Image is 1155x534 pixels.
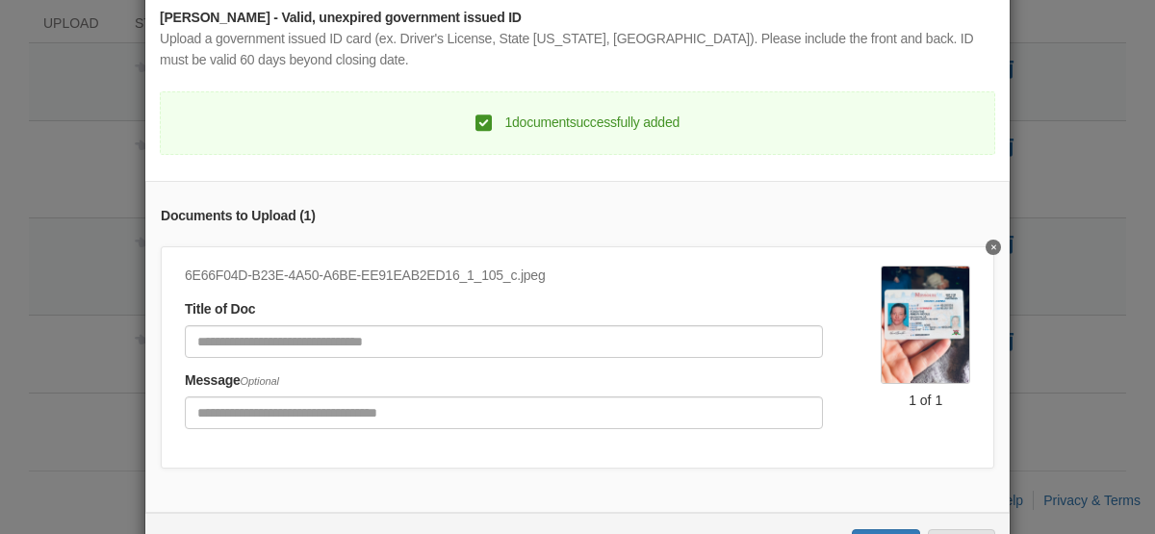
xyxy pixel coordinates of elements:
div: Upload a government issued ID card (ex. Driver's License, State [US_STATE], [GEOGRAPHIC_DATA]). P... [160,29,995,71]
div: 1 of 1 [881,391,970,410]
div: 6E66F04D-B23E-4A50-A6BE-EE91EAB2ED16_1_105_c.jpeg [185,266,823,287]
div: 1 document successfully added [475,113,680,134]
button: Delete undefined [986,240,1001,255]
label: Title of Doc [185,299,255,320]
span: Optional [241,375,279,387]
img: 6E66F04D-B23E-4A50-A6BE-EE91EAB2ED16_1_105_c.jpeg [881,266,970,384]
div: [PERSON_NAME] - Valid, unexpired government issued ID [160,8,995,29]
label: Message [185,370,279,392]
input: Include any comments on this document [185,396,823,429]
input: Document Title [185,325,823,358]
div: Documents to Upload ( 1 ) [161,206,994,227]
